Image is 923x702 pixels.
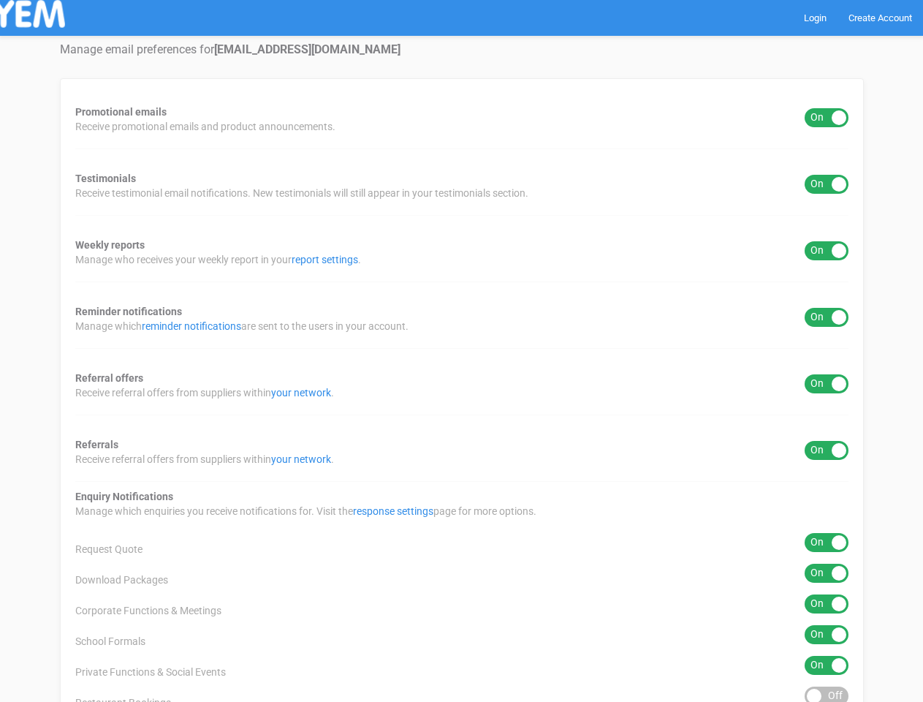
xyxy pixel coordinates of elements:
a: reminder notifications [142,320,241,332]
span: School Formals [75,634,145,649]
span: Manage which are sent to the users in your account. [75,319,409,333]
span: Manage who receives your weekly report in your . [75,252,361,267]
span: Receive promotional emails and product announcements. [75,119,335,134]
span: Receive referral offers from suppliers within . [75,452,334,467]
strong: Testimonials [75,173,136,184]
span: Download Packages [75,573,168,587]
strong: Referrals [75,439,118,450]
span: Receive testimonial email notifications. New testimonials will still appear in your testimonials ... [75,186,528,200]
a: your network [271,387,331,399]
span: Corporate Functions & Meetings [75,603,221,618]
span: Request Quote [75,542,143,556]
span: Manage which enquiries you receive notifications for. Visit the page for more options. [75,504,536,518]
a: your network [271,453,331,465]
strong: Weekly reports [75,239,145,251]
strong: Promotional emails [75,106,167,118]
strong: Enquiry Notifications [75,491,173,502]
strong: Referral offers [75,372,143,384]
a: report settings [292,254,358,265]
strong: Reminder notifications [75,306,182,317]
a: response settings [353,505,433,517]
strong: [EMAIL_ADDRESS][DOMAIN_NAME] [214,42,400,56]
h4: Manage email preferences for [60,43,864,56]
span: Private Functions & Social Events [75,665,226,679]
span: Receive referral offers from suppliers within . [75,385,334,400]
